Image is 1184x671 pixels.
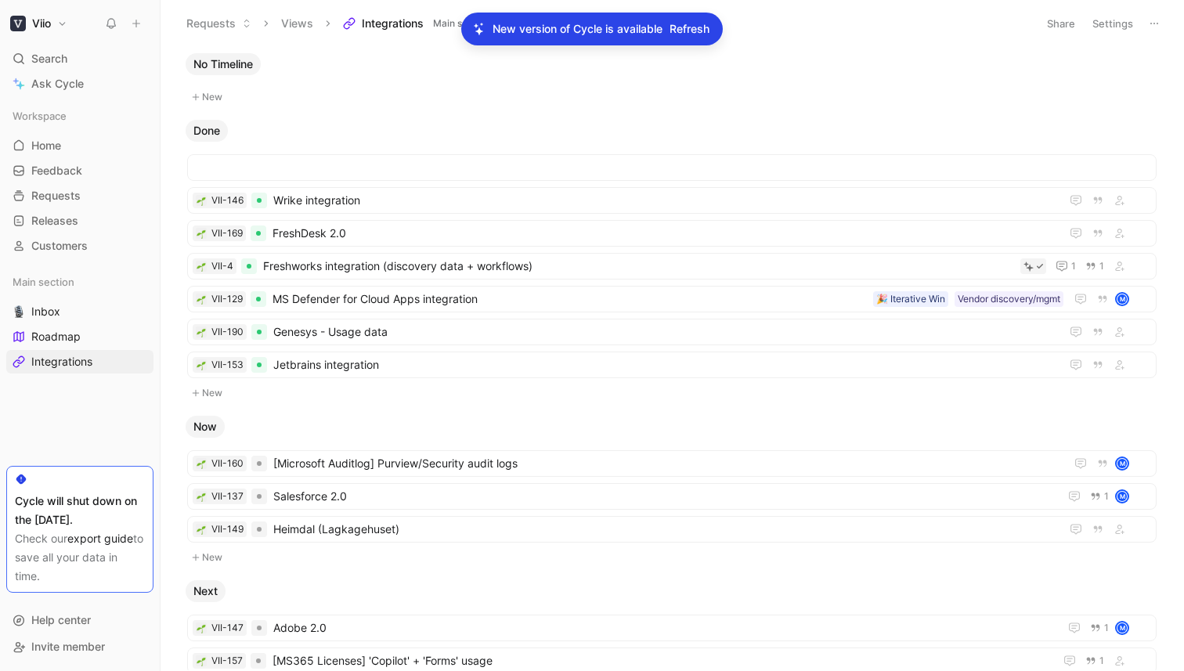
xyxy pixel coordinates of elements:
a: 🌱VII-146Wrike integration [187,187,1157,214]
button: 🌱 [196,261,207,272]
div: Workspace [6,104,153,128]
div: VII-146 [211,193,244,208]
button: 🌱 [196,326,207,337]
div: VII-149 [211,521,244,537]
span: [MS365 Licenses] 'Copilot' + 'Forms' usage [273,651,1048,670]
span: Home [31,138,61,153]
span: Workspace [13,108,67,124]
a: Requests [6,184,153,207]
div: VII-4 [211,258,233,274]
span: Refresh [670,20,709,38]
button: 🌱 [196,655,207,666]
img: 🌱 [197,525,206,535]
div: VII-147 [211,620,244,636]
span: Customers [31,238,88,254]
button: 1 [1082,652,1107,669]
span: Requests [31,188,81,204]
div: Search [6,47,153,70]
span: Search [31,49,67,68]
img: 🎙️ [13,305,25,318]
a: 🌱VII-190Genesys - Usage data [187,319,1157,345]
button: ViioViio [6,13,71,34]
div: VII-169 [211,225,243,241]
a: export guide [67,532,133,545]
span: Freshworks integration (discovery data + workflows) [263,257,1014,276]
a: Feedback [6,159,153,182]
span: 1 [1099,656,1104,666]
span: Help center [31,613,91,626]
span: Integrations [362,16,424,31]
a: Ask Cycle [6,72,153,96]
span: Roadmap [31,329,81,345]
button: Requests [179,12,258,35]
button: 🌱 [196,622,207,633]
a: 🌱VII-149Heimdal (Lagkagehuset) [187,516,1157,543]
button: Share [1040,13,1082,34]
button: 🌱 [196,458,207,469]
div: 🌱 [196,294,207,305]
span: Integrations [31,354,92,370]
button: Done [186,120,228,142]
button: 🌱 [196,491,207,502]
a: Home [6,134,153,157]
div: VII-157 [211,653,243,669]
span: Inbox [31,304,60,319]
a: 🌱VII-147Adobe 2.01M [187,615,1157,641]
div: 🌱 [196,524,207,535]
img: 🌱 [197,460,206,469]
a: 🎙️Inbox [6,300,153,323]
img: 🌱 [197,492,206,502]
div: VII-190 [211,324,244,340]
a: 🌱VII-153Jetbrains integration [187,352,1157,378]
span: Now [193,419,217,435]
button: 1 [1082,258,1107,275]
a: Integrations [6,350,153,373]
div: M [1117,622,1128,633]
button: 🌱 [196,359,207,370]
button: New [186,88,1158,106]
span: No Timeline [193,56,253,72]
div: Main section🎙️InboxRoadmapIntegrations [6,270,153,373]
a: 🌱VII-129MS Defender for Cloud Apps integrationVendor discovery/mgmt🎉 Iterative WinM [187,286,1157,312]
img: 🌱 [197,262,206,272]
span: 1 [1104,492,1109,501]
span: Wrike integration [273,191,1054,210]
h1: Viio [32,16,51,31]
span: 1 [1099,262,1104,271]
a: 🌱VII-169FreshDesk 2.0 [187,220,1157,247]
a: 🌱VII-4Freshworks integration (discovery data + workflows)11 [187,253,1157,280]
div: No TimelineNew [179,53,1164,107]
a: 🌱VII-137Salesforce 2.01M [187,483,1157,510]
span: Invite member [31,640,105,653]
span: [Microsoft Auditlog] Purview/Security audit logs [273,454,1059,473]
span: Salesforce 2.0 [273,487,1052,506]
div: M [1117,294,1128,305]
span: Feedback [31,163,82,179]
img: 🌱 [197,295,206,305]
div: VII-129 [211,291,243,307]
a: Releases [6,209,153,233]
img: 🌱 [197,328,206,337]
img: Viio [10,16,26,31]
a: 🌱VII-160[Microsoft Auditlog] Purview/Security audit logsM [187,450,1157,477]
div: M [1117,491,1128,502]
img: 🌱 [197,361,206,370]
img: 🌱 [197,197,206,206]
button: 🌱 [196,228,207,239]
button: IntegrationsMain section [336,12,512,35]
button: 1 [1052,257,1079,276]
button: 1 [1087,619,1112,637]
div: VII-137 [211,489,244,504]
span: Genesys - Usage data [273,323,1054,341]
div: Help center [6,608,153,632]
img: 🌱 [197,657,206,666]
button: 🌱 [196,195,207,206]
p: New version of Cycle is available [493,20,662,38]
